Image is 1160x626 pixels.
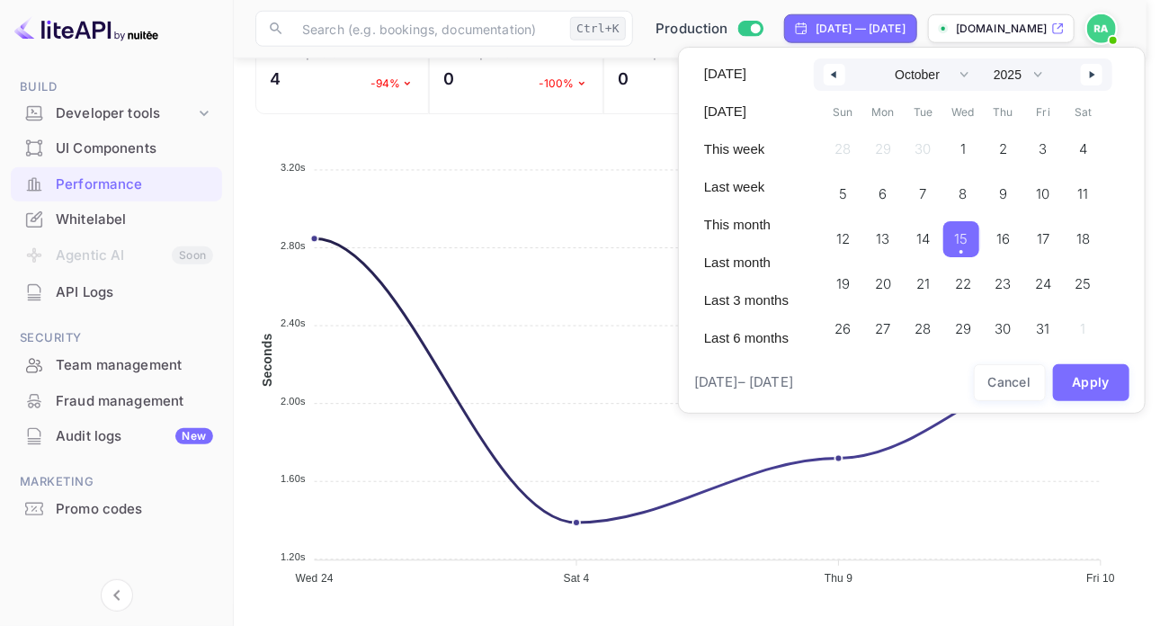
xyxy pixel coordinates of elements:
[974,364,1046,401] button: Cancel
[915,313,932,345] span: 28
[983,262,1023,298] button: 23
[1078,178,1089,210] span: 11
[983,98,1023,127] span: Thu
[954,223,968,255] span: 15
[693,210,799,240] button: This month
[995,268,1012,300] span: 23
[903,98,943,127] span: Tue
[1023,127,1064,163] button: 3
[823,98,863,127] span: Sun
[1064,217,1104,253] button: 18
[693,96,799,127] button: [DATE]
[1053,364,1130,401] button: Apply
[983,127,1023,163] button: 2
[916,223,930,255] span: 14
[693,58,799,89] button: [DATE]
[693,285,799,316] button: Last 3 months
[943,98,984,127] span: Wed
[693,172,799,202] button: Last week
[1023,262,1064,298] button: 24
[863,172,904,208] button: 6
[1040,133,1048,165] span: 3
[1064,262,1104,298] button: 25
[995,313,1012,345] span: 30
[916,268,930,300] span: 21
[823,307,863,343] button: 26
[1037,178,1050,210] span: 10
[999,133,1007,165] span: 2
[694,372,793,393] span: [DATE] – [DATE]
[943,172,984,208] button: 8
[823,172,863,208] button: 5
[836,268,850,300] span: 19
[1075,268,1092,300] span: 25
[1037,313,1050,345] span: 31
[999,178,1007,210] span: 9
[839,178,847,210] span: 5
[960,133,966,165] span: 1
[983,217,1023,253] button: 16
[693,247,799,278] button: Last month
[863,262,904,298] button: 20
[876,313,891,345] span: 27
[1064,98,1104,127] span: Sat
[1064,172,1104,208] button: 11
[836,223,850,255] span: 12
[983,307,1023,343] button: 30
[1023,307,1064,343] button: 31
[943,217,984,253] button: 15
[877,223,890,255] span: 13
[943,307,984,343] button: 29
[903,307,943,343] button: 28
[1079,133,1087,165] span: 4
[943,127,984,163] button: 1
[943,262,984,298] button: 22
[863,98,904,127] span: Mon
[834,313,851,345] span: 26
[955,268,971,300] span: 22
[955,313,971,345] span: 29
[920,178,927,210] span: 7
[1037,223,1049,255] span: 17
[823,217,863,253] button: 12
[879,178,888,210] span: 6
[1035,268,1051,300] span: 24
[903,262,943,298] button: 21
[903,217,943,253] button: 14
[1023,98,1064,127] span: Fri
[875,268,891,300] span: 20
[693,134,799,165] button: This week
[1023,217,1064,253] button: 17
[1076,223,1090,255] span: 18
[996,223,1010,255] span: 16
[1064,127,1104,163] button: 4
[863,307,904,343] button: 27
[863,217,904,253] button: 13
[823,262,863,298] button: 19
[959,178,968,210] span: 8
[1023,172,1064,208] button: 10
[983,172,1023,208] button: 9
[903,172,943,208] button: 7
[693,323,799,353] button: Last 6 months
